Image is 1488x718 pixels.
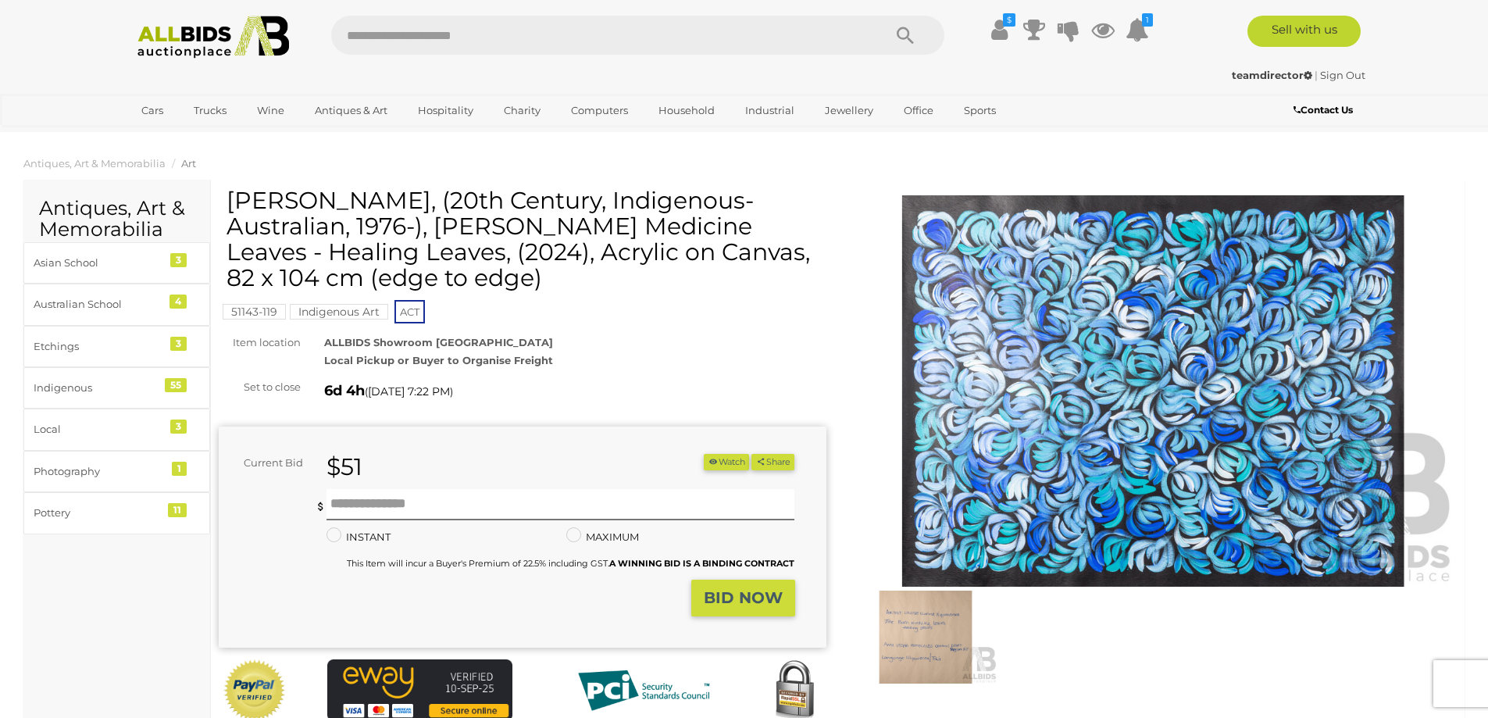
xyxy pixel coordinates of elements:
[1232,69,1312,81] strong: teamdirector
[169,295,187,309] div: 4
[735,98,805,123] a: Industrial
[324,354,553,366] strong: Local Pickup or Buyer to Organise Freight
[894,98,944,123] a: Office
[207,378,312,396] div: Set to close
[368,384,450,398] span: [DATE] 7:22 PM
[854,591,997,684] img: Louise Numina Napananka, (20th Century, Indigenous-Australian, 1976-), Bush Medicine Leaves - Hea...
[691,580,795,616] button: BID NOW
[181,157,196,170] a: Art
[23,409,210,450] a: Local 3
[1320,69,1365,81] a: Sign Out
[34,504,162,522] div: Pottery
[648,98,725,123] a: Household
[704,588,783,607] strong: BID NOW
[34,379,162,397] div: Indigenous
[34,463,162,480] div: Photography
[184,98,237,123] a: Trucks
[850,195,1458,587] img: Louise Numina Napananka, (20th Century, Indigenous-Australian, 1976-), Bush Medicine Leaves - Hea...
[223,304,286,320] mark: 51143-119
[365,385,453,398] span: ( )
[988,16,1012,44] a: $
[324,382,365,399] strong: 6d 4h
[704,454,749,470] li: Watch this item
[207,334,312,352] div: Item location
[170,337,187,351] div: 3
[129,16,298,59] img: Allbids.com.au
[347,558,794,569] small: This Item will incur a Buyer's Premium of 22.5% including GST.
[34,338,162,355] div: Etchings
[23,242,210,284] a: Asian School 3
[131,123,262,149] a: [GEOGRAPHIC_DATA]
[23,492,210,534] a: Pottery 11
[1294,104,1353,116] b: Contact Us
[1126,16,1149,44] a: 1
[172,462,187,476] div: 1
[305,98,398,123] a: Antiques & Art
[815,98,883,123] a: Jewellery
[168,503,187,517] div: 11
[23,451,210,492] a: Photography 1
[1232,69,1315,81] a: teamdirector
[704,454,749,470] button: Watch
[219,454,315,472] div: Current Bid
[1247,16,1361,47] a: Sell with us
[609,558,794,569] b: A WINNING BID IS A BINDING CONTRACT
[165,378,187,392] div: 55
[1294,102,1357,119] a: Contact Us
[23,284,210,325] a: Australian School 4
[39,198,194,241] h2: Antiques, Art & Memorabilia
[1142,13,1153,27] i: 1
[327,528,391,546] label: INSTANT
[1003,13,1015,27] i: $
[223,305,286,318] a: 51143-119
[327,452,362,481] strong: $51
[566,528,639,546] label: MAXIMUM
[247,98,294,123] a: Wine
[131,98,173,123] a: Cars
[23,367,210,409] a: Indigenous 55
[324,336,553,348] strong: ALLBIDS Showroom [GEOGRAPHIC_DATA]
[751,454,794,470] button: Share
[227,188,823,291] h1: [PERSON_NAME], (20th Century, Indigenous-Australian, 1976-), [PERSON_NAME] Medicine Leaves - Heal...
[170,253,187,267] div: 3
[561,98,638,123] a: Computers
[1315,69,1318,81] span: |
[34,420,162,438] div: Local
[23,326,210,367] a: Etchings 3
[34,295,162,313] div: Australian School
[408,98,484,123] a: Hospitality
[954,98,1006,123] a: Sports
[290,304,388,320] mark: Indigenous Art
[494,98,551,123] a: Charity
[866,16,944,55] button: Search
[170,420,187,434] div: 3
[23,157,166,170] a: Antiques, Art & Memorabilia
[34,254,162,272] div: Asian School
[290,305,388,318] a: Indigenous Art
[394,300,425,323] span: ACT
